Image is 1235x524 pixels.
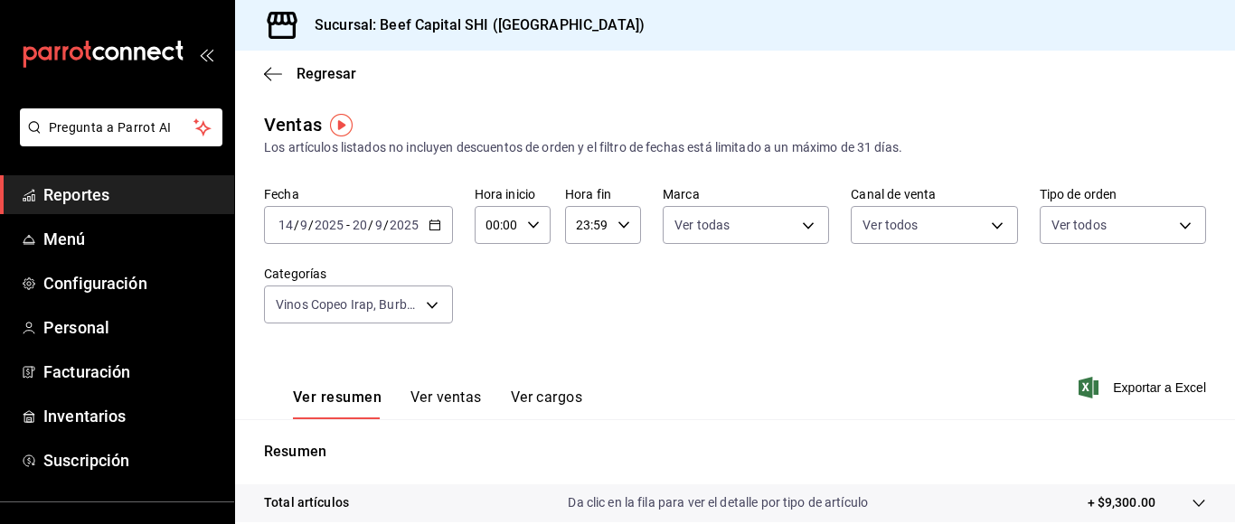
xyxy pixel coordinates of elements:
h3: Sucursal: Beef Capital SHI ([GEOGRAPHIC_DATA]) [300,14,645,36]
span: - [346,218,350,232]
p: Total artículos [264,493,349,512]
span: / [294,218,299,232]
span: Ver todas [674,216,730,234]
span: Reportes [43,182,220,207]
button: Pregunta a Parrot AI [20,108,222,146]
label: Fecha [264,188,453,201]
p: Resumen [264,441,1206,463]
label: Hora fin [565,188,641,201]
label: Marca [663,188,829,201]
label: Tipo de orden [1040,188,1206,201]
span: Personal [43,315,220,340]
span: / [308,218,314,232]
span: / [383,218,389,232]
p: + $9,300.00 [1088,493,1155,512]
input: -- [299,218,308,232]
span: Regresar [297,65,356,82]
span: Vinos Copeo Irap, Burbujas Irap, Blancos Mex,Port,Esp(irap), Tintos Mexico Irap, Tintos Españoles... [276,295,420,313]
span: Menú [43,227,220,251]
label: Hora inicio [475,188,551,201]
span: Suscripción [43,448,220,473]
span: Ver todos [863,216,918,234]
button: Ver cargos [511,388,583,419]
a: Pregunta a Parrot AI [13,131,222,150]
span: / [368,218,373,232]
p: Da clic en la fila para ver el detalle por tipo de artículo [568,493,868,512]
input: ---- [314,218,344,232]
label: Categorías [264,267,453,280]
div: Ventas [264,111,322,138]
button: Exportar a Excel [1082,377,1206,398]
button: open_drawer_menu [199,47,213,61]
input: -- [352,218,368,232]
div: navigation tabs [293,388,582,419]
span: Pregunta a Parrot AI [49,118,194,137]
div: Los artículos listados no incluyen descuentos de orden y el filtro de fechas está limitado a un m... [264,138,1206,157]
button: Ver ventas [410,388,482,419]
span: Facturación [43,360,220,384]
input: ---- [389,218,420,232]
img: Tooltip marker [330,114,353,136]
span: Inventarios [43,404,220,428]
input: -- [374,218,383,232]
label: Canal de venta [851,188,1017,201]
span: Configuración [43,271,220,295]
input: -- [278,218,294,232]
button: Ver resumen [293,388,382,419]
span: Ver todos [1051,216,1107,234]
button: Regresar [264,65,356,82]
